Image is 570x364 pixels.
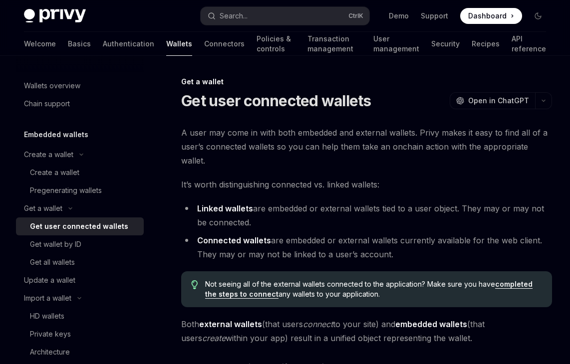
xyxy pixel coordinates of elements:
a: Update a wallet [16,271,144,289]
a: Get all wallets [16,253,144,271]
a: Get wallet by ID [16,235,144,253]
a: Support [421,11,448,21]
a: Wallets overview [16,77,144,95]
strong: external wallets [199,319,262,329]
strong: Linked wallets [197,203,253,213]
strong: Connected wallets [197,235,271,245]
a: Wallets [166,32,192,56]
div: Create a wallet [30,167,79,179]
img: dark logo [24,9,86,23]
a: Basics [68,32,91,56]
a: Get user connected wallets [16,217,144,235]
div: Get a wallet [24,202,62,214]
div: Wallets overview [24,80,80,92]
span: Not seeing all of the external wallets connected to the application? Make sure you have any walle... [205,279,542,299]
span: It’s worth distinguishing connected vs. linked wallets: [181,178,552,191]
a: Architecture [16,343,144,361]
div: HD wallets [30,310,64,322]
div: Private keys [30,328,71,340]
h5: Embedded wallets [24,129,88,141]
a: Security [431,32,460,56]
button: Toggle dark mode [530,8,546,24]
h1: Get user connected wallets [181,92,371,110]
button: Toggle Get a wallet section [16,199,144,217]
div: Get user connected wallets [30,220,128,232]
div: Chain support [24,98,70,110]
a: Welcome [24,32,56,56]
a: Connectors [204,32,245,56]
div: Get all wallets [30,256,75,268]
div: Update a wallet [24,274,75,286]
span: Dashboard [468,11,507,21]
button: Toggle Create a wallet section [16,146,144,164]
div: Pregenerating wallets [30,184,102,196]
div: Get wallet by ID [30,238,81,250]
li: are embedded or external wallets currently available for the web client. They may or may not be l... [181,233,552,261]
span: A user may come in with both embedded and external wallets. Privy makes it easy to find all of a ... [181,126,552,168]
a: API reference [512,32,546,56]
span: Both (that users to your site) and (that users within your app) result in a unified object repres... [181,317,552,345]
div: Import a wallet [24,292,71,304]
span: Open in ChatGPT [468,96,529,106]
a: User management [373,32,419,56]
button: Toggle Import a wallet section [16,289,144,307]
button: Open in ChatGPT [450,92,535,109]
button: Open search [201,7,369,25]
a: Recipes [472,32,500,56]
div: Get a wallet [181,77,552,87]
div: Create a wallet [24,149,73,161]
li: are embedded or external wallets tied to a user object. They may or may not be connected. [181,201,552,229]
a: Dashboard [460,8,522,24]
a: Private keys [16,325,144,343]
a: Chain support [16,95,144,113]
div: Architecture [30,346,70,358]
a: Policies & controls [257,32,295,56]
em: connect [303,319,333,329]
svg: Tip [191,280,198,289]
span: Ctrl K [348,12,363,20]
a: Authentication [103,32,154,56]
a: HD wallets [16,307,144,325]
a: Demo [389,11,409,21]
a: Pregenerating wallets [16,182,144,199]
a: Create a wallet [16,164,144,182]
strong: embedded wallets [395,319,467,329]
a: Transaction management [307,32,361,56]
div: Search... [220,10,248,22]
